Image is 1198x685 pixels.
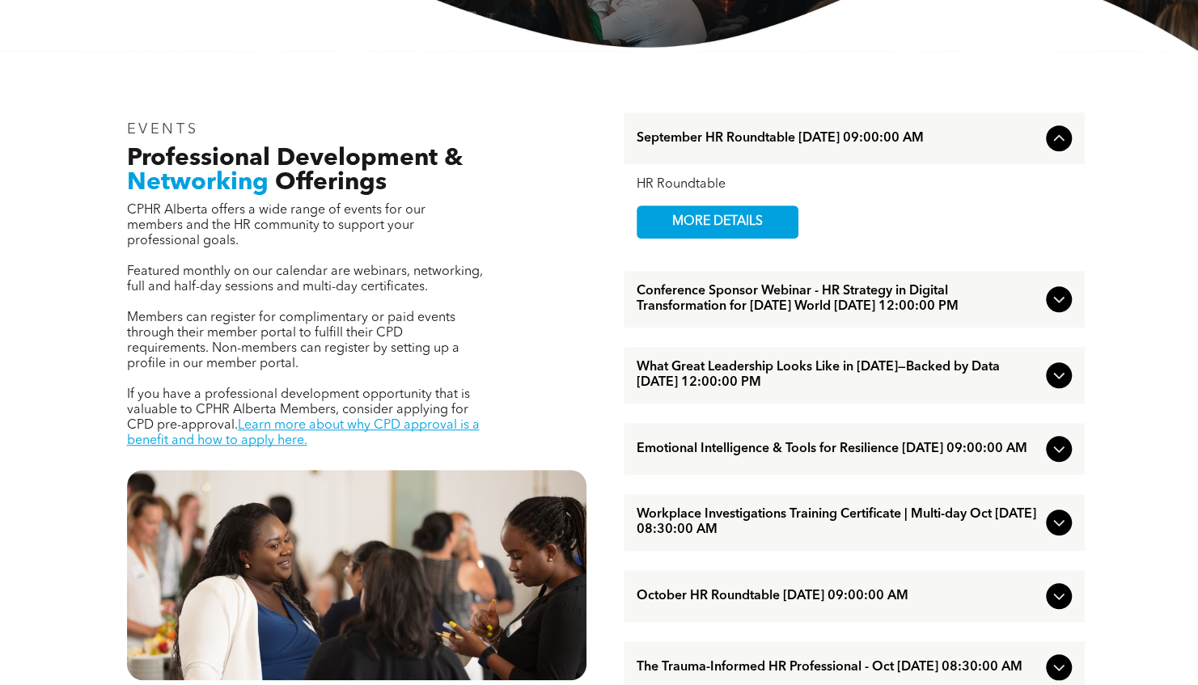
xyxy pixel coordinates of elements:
span: EVENTS [127,122,199,137]
span: Professional Development & [127,146,463,171]
span: Featured monthly on our calendar are webinars, networking, full and half-day sessions and multi-d... [127,265,483,294]
a: Learn more about why CPD approval is a benefit and how to apply here. [127,419,480,447]
span: September HR Roundtable [DATE] 09:00:00 AM [637,131,1039,146]
span: If you have a professional development opportunity that is valuable to CPHR Alberta Members, cons... [127,388,470,432]
span: What Great Leadership Looks Like in [DATE]—Backed by Data [DATE] 12:00:00 PM [637,360,1039,391]
div: HR Roundtable [637,177,1072,192]
a: MORE DETAILS [637,205,798,239]
span: The Trauma-Informed HR Professional - Oct [DATE] 08:30:00 AM [637,660,1039,675]
span: October HR Roundtable [DATE] 09:00:00 AM [637,589,1039,604]
span: Offerings [275,171,387,195]
span: Networking [127,171,269,195]
span: Workplace Investigations Training Certificate | Multi-day Oct [DATE] 08:30:00 AM [637,507,1039,538]
span: Members can register for complimentary or paid events through their member portal to fulfill thei... [127,311,459,370]
span: Conference Sponsor Webinar - HR Strategy in Digital Transformation for [DATE] World [DATE] 12:00:... [637,284,1039,315]
span: MORE DETAILS [654,206,781,238]
span: CPHR Alberta offers a wide range of events for our members and the HR community to support your p... [127,204,425,247]
span: Emotional Intelligence & Tools for Resilience [DATE] 09:00:00 AM [637,442,1039,457]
